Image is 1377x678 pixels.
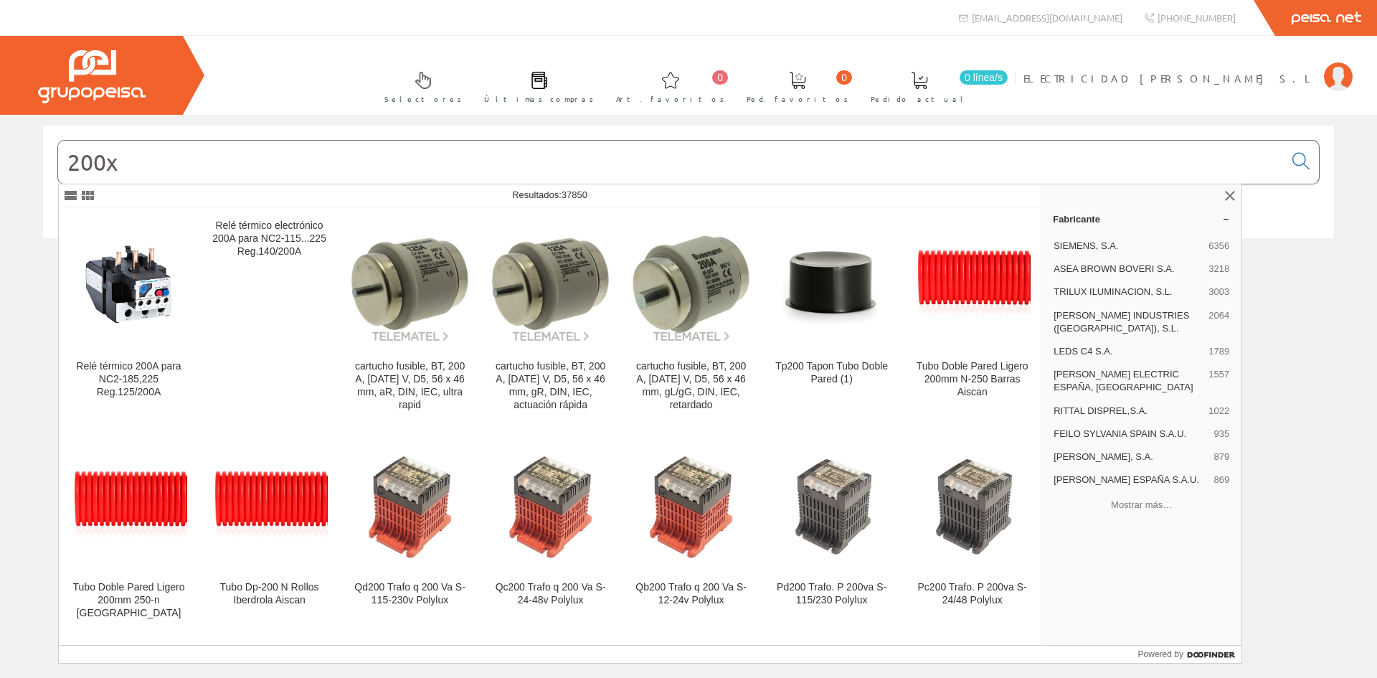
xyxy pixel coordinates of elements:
span: ASEA BROWN BOVERI S.A. [1054,263,1203,276]
div: Pc200 Trafo. P 200va S-24/48 Polylux [914,581,1031,607]
div: cartucho fusible, BT, 200 A, [DATE] V, D5, 56 x 46 mm, gR, DIN, IEC, actuación rápida [492,360,609,412]
div: © Grupo Peisa [43,256,1334,268]
a: Qc200 Trafo q 200 Va S-24-48v Polylux Qc200 Trafo q 200 Va S-24-48v Polylux [481,429,620,636]
span: Powered by [1138,648,1183,661]
img: cartucho fusible, BT, 200 A, AC 500 V, D5, 56 x 46 mm, aR, DIN, IEC, ultra rapid [351,225,468,342]
img: Pd200 Trafo. P 200va S-115/230 Polylux [773,447,890,564]
span: [EMAIL_ADDRESS][DOMAIN_NAME] [972,11,1122,24]
a: Qb200 Trafo q 200 Va S-12-24v Polylux Qb200 Trafo q 200 Va S-12-24v Polylux [621,429,761,636]
div: Relé térmico electrónico 200A para NC2-115...225 Reg.140/200A [211,220,328,258]
img: cartucho fusible, BT, 200 A, AC 500 V, D5, 56 x 46 mm, gL/gG, DIN, IEC, retardado [633,225,749,342]
span: Pedido actual [871,92,968,106]
img: Pc200 Trafo. P 200va S-24/48 Polylux [914,447,1031,564]
img: Tubo Doble Pared Ligero 200mm 250-n Aiscan [70,466,187,544]
a: Tp200 Tapon Tubo Doble Pared (1) Tp200 Tapon Tubo Doble Pared (1) [762,208,902,428]
span: 37850 [562,189,587,200]
a: cartucho fusible, BT, 200 A, AC 500 V, D5, 56 x 46 mm, gR, DIN, IEC, actuación rápida cartucho fu... [481,208,620,428]
input: Buscar... [58,141,1284,184]
span: ELECTRICIDAD [PERSON_NAME] S.L [1023,71,1317,85]
a: Pd200 Trafo. P 200va S-115/230 Polylux Pd200 Trafo. P 200va S-115/230 Polylux [762,429,902,636]
div: cartucho fusible, BT, 200 A, [DATE] V, D5, 56 x 46 mm, aR, DIN, IEC, ultra rapid [351,360,468,412]
a: Relé térmico 200A para NC2-185,225 Reg.125/200A Relé térmico 200A para NC2-185,225 Reg.125/200A [59,208,199,428]
span: 935 [1213,428,1229,441]
span: 869 [1213,474,1229,486]
a: Powered by [1138,646,1242,663]
img: Grupo Peisa [38,50,146,103]
span: Resultados: [512,189,587,200]
a: Últimas compras [470,60,601,112]
span: Últimas compras [484,92,594,106]
a: cartucho fusible, BT, 200 A, AC 500 V, D5, 56 x 46 mm, aR, DIN, IEC, ultra rapid cartucho fusible... [340,208,480,428]
button: Mostrar más… [1047,493,1236,517]
span: 2064 [1208,309,1229,335]
img: Tubo Dp-200 N Rollos Iberdrola Aiscan [211,466,328,544]
div: Qc200 Trafo q 200 Va S-24-48v Polylux [492,581,609,607]
span: RITTAL DISPREL,S.A. [1054,405,1203,418]
span: 1022 [1208,405,1229,418]
a: ELECTRICIDAD [PERSON_NAME] S.L [1023,60,1353,73]
span: 0 línea/s [960,70,1008,85]
a: cartucho fusible, BT, 200 A, AC 500 V, D5, 56 x 46 mm, gL/gG, DIN, IEC, retardado cartucho fusibl... [621,208,761,428]
span: [PERSON_NAME] ELECTRIC ESPAÑA, [GEOGRAPHIC_DATA] [1054,368,1203,394]
a: Tubo Doble Pared Ligero 200mm N-250 Barras Aiscan Tubo Doble Pared Ligero 200mm N-250 Barras Aiscan [902,208,1042,428]
img: Qd200 Trafo q 200 Va S-115-230v Polylux [351,447,468,564]
span: Selectores [384,92,462,106]
img: Qb200 Trafo q 200 Va S-12-24v Polylux [633,447,749,564]
img: Tubo Doble Pared Ligero 200mm N-250 Barras Aiscan [914,245,1031,323]
div: Pd200 Trafo. P 200va S-115/230 Polylux [773,581,890,607]
a: Qd200 Trafo q 200 Va S-115-230v Polylux Qd200 Trafo q 200 Va S-115-230v Polylux [340,429,480,636]
div: cartucho fusible, BT, 200 A, [DATE] V, D5, 56 x 46 mm, gL/gG, DIN, IEC, retardado [633,360,749,412]
div: Tubo Doble Pared Ligero 200mm N-250 Barras Aiscan [914,360,1031,399]
img: Qc200 Trafo q 200 Va S-24-48v Polylux [492,447,609,564]
a: Tubo Dp-200 N Rollos Iberdrola Aiscan Tubo Dp-200 N Rollos Iberdrola Aiscan [199,429,339,636]
span: 0 [712,70,728,85]
span: [PHONE_NUMBER] [1158,11,1236,24]
span: 1557 [1208,368,1229,394]
div: Tubo Doble Pared Ligero 200mm 250-n [GEOGRAPHIC_DATA] [70,581,187,620]
span: 6356 [1208,240,1229,253]
a: Relé térmico electrónico 200A para NC2-115...225 Reg.140/200A [199,208,339,428]
div: Tp200 Tapon Tubo Doble Pared (1) [773,360,890,386]
span: 3218 [1208,263,1229,276]
span: [PERSON_NAME], S.A. [1054,451,1208,463]
span: 3003 [1208,286,1229,298]
img: Tp200 Tapon Tubo Doble Pared (1) [773,240,890,328]
div: Qd200 Trafo q 200 Va S-115-230v Polylux [351,581,468,607]
span: [PERSON_NAME] ESPAÑA S.A.U. [1054,474,1208,486]
span: Ped. favoritos [747,92,848,106]
a: Fabricante [1041,207,1241,230]
span: FEILO SYLVANIA SPAIN S.A.U. [1054,428,1208,441]
span: 1789 [1208,345,1229,358]
span: SIEMENS, S.A. [1054,240,1203,253]
span: 879 [1213,451,1229,463]
span: Art. favoritos [616,92,724,106]
a: Pc200 Trafo. P 200va S-24/48 Polylux Pc200 Trafo. P 200va S-24/48 Polylux [902,429,1042,636]
span: TRILUX ILUMINACION, S.L. [1054,286,1203,298]
img: cartucho fusible, BT, 200 A, AC 500 V, D5, 56 x 46 mm, gR, DIN, IEC, actuación rápida [492,225,609,342]
div: Relé térmico 200A para NC2-185,225 Reg.125/200A [70,360,187,399]
img: Relé térmico 200A para NC2-185,225 Reg.125/200A [70,232,187,336]
a: Tubo Doble Pared Ligero 200mm 250-n Aiscan Tubo Doble Pared Ligero 200mm 250-n [GEOGRAPHIC_DATA] [59,429,199,636]
span: 0 [836,70,852,85]
div: Tubo Dp-200 N Rollos Iberdrola Aiscan [211,581,328,607]
span: [PERSON_NAME] INDUSTRIES ([GEOGRAPHIC_DATA]), S.L. [1054,309,1203,335]
div: Qb200 Trafo q 200 Va S-12-24v Polylux [633,581,749,607]
a: Selectores [370,60,469,112]
span: LEDS C4 S.A. [1054,345,1203,358]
